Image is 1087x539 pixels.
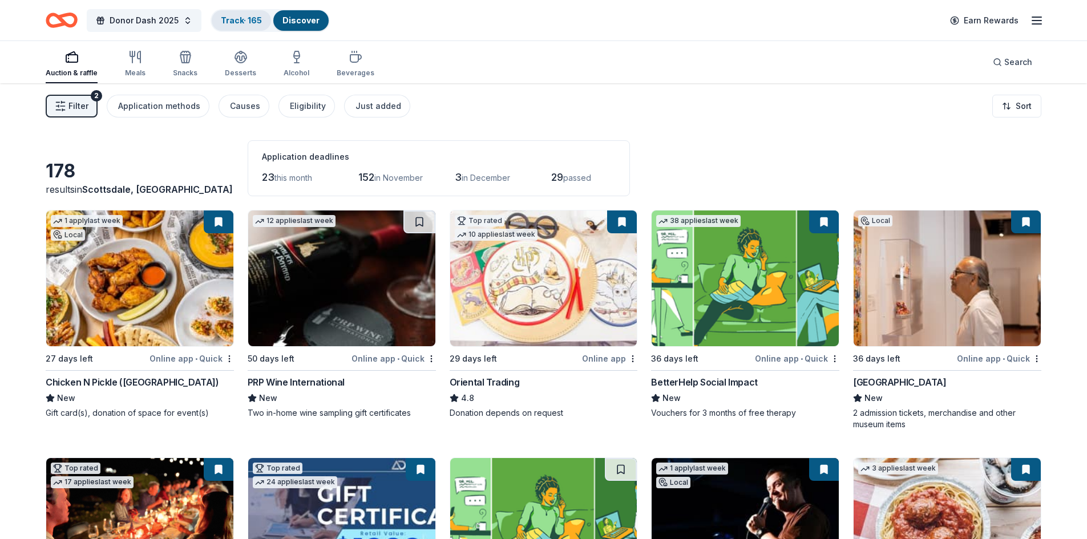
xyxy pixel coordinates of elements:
div: 50 days left [248,352,294,366]
button: Desserts [225,46,256,83]
a: Discover [282,15,320,25]
div: Online app Quick [957,351,1041,366]
div: Local [51,229,85,241]
div: 38 applies last week [656,215,741,227]
div: Oriental Trading [450,375,520,389]
span: • [397,354,399,363]
a: Home [46,7,78,34]
a: Image for Oriental TradingTop rated10 applieslast week29 days leftOnline appOriental Trading4.8Do... [450,210,638,419]
span: Filter [68,99,88,113]
img: Image for Oriental Trading [450,210,637,346]
span: Donor Dash 2025 [110,14,179,27]
span: this month [274,173,312,183]
button: Just added [344,95,410,117]
div: Local [858,215,892,226]
div: Top rated [455,215,504,226]
div: Top rated [51,463,100,474]
div: 1 apply last week [656,463,728,475]
div: 24 applies last week [253,476,337,488]
span: New [864,391,883,405]
div: results [46,183,234,196]
div: 36 days left [853,352,900,366]
div: BetterHelp Social Impact [651,375,757,389]
button: Track· 165Discover [211,9,330,32]
button: Donor Dash 2025 [87,9,201,32]
div: Eligibility [290,99,326,113]
span: Scottsdale, [GEOGRAPHIC_DATA] [82,184,233,195]
div: Snacks [173,68,197,78]
div: Desserts [225,68,256,78]
a: Image for Heard MuseumLocal36 days leftOnline app•Quick[GEOGRAPHIC_DATA]New2 admission tickets, m... [853,210,1041,430]
span: in [75,184,233,195]
div: Alcohol [284,68,309,78]
div: Online app [582,351,637,366]
div: Just added [355,99,401,113]
div: Online app Quick [755,351,839,366]
div: PRP Wine International [248,375,345,389]
div: Meals [125,68,146,78]
span: Search [1004,55,1032,69]
a: Earn Rewards [943,10,1025,31]
button: Search [984,51,1041,74]
span: • [1003,354,1005,363]
div: 2 admission tickets, merchandise and other museum items [853,407,1041,430]
a: Track· 165 [221,15,262,25]
button: Application methods [107,95,209,117]
div: Online app Quick [351,351,436,366]
span: passed [563,173,591,183]
div: Auction & raffle [46,68,98,78]
img: Image for Chicken N Pickle (Glendale) [46,210,233,346]
div: Two in-home wine sampling gift certificates [248,407,436,419]
span: 29 [551,171,563,183]
span: • [801,354,803,363]
a: Image for Chicken N Pickle (Glendale)1 applylast weekLocal27 days leftOnline app•QuickChicken N P... [46,210,234,419]
button: Alcohol [284,46,309,83]
div: Beverages [337,68,374,78]
div: 12 applies last week [253,215,336,227]
button: Causes [219,95,269,117]
div: 10 applies last week [455,229,538,241]
button: Meals [125,46,146,83]
a: Image for PRP Wine International12 applieslast week50 days leftOnline app•QuickPRP Wine Internati... [248,210,436,419]
div: Vouchers for 3 months of free therapy [651,407,839,419]
div: Local [656,477,690,488]
div: Chicken N Pickle ([GEOGRAPHIC_DATA]) [46,375,219,389]
span: 4.8 [461,391,474,405]
div: Donation depends on request [450,407,638,419]
div: 36 days left [651,352,698,366]
div: 2 [91,90,102,102]
img: Image for BetterHelp Social Impact [652,210,839,346]
img: Image for PRP Wine International [248,210,435,346]
span: 152 [358,171,374,183]
span: Sort [1016,99,1032,113]
div: Online app Quick [149,351,234,366]
button: Filter2 [46,95,98,117]
div: Causes [230,99,260,113]
div: Application deadlines [262,150,616,164]
button: Auction & raffle [46,46,98,83]
a: Image for BetterHelp Social Impact38 applieslast week36 days leftOnline app•QuickBetterHelp Socia... [651,210,839,419]
span: 23 [262,171,274,183]
span: 3 [455,171,462,183]
button: Sort [992,95,1041,117]
span: in November [374,173,423,183]
div: 29 days left [450,352,497,366]
div: 3 applies last week [858,463,938,475]
div: Gift card(s), donation of space for event(s) [46,407,234,419]
span: • [195,354,197,363]
div: Top rated [253,463,302,474]
span: in December [462,173,510,183]
div: 178 [46,160,234,183]
button: Eligibility [278,95,335,117]
div: 1 apply last week [51,215,123,227]
span: New [259,391,277,405]
span: New [662,391,681,405]
button: Beverages [337,46,374,83]
span: New [57,391,75,405]
img: Image for Heard Museum [854,210,1041,346]
div: Application methods [118,99,200,113]
div: 27 days left [46,352,93,366]
div: [GEOGRAPHIC_DATA] [853,375,946,389]
div: 17 applies last week [51,476,134,488]
button: Snacks [173,46,197,83]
